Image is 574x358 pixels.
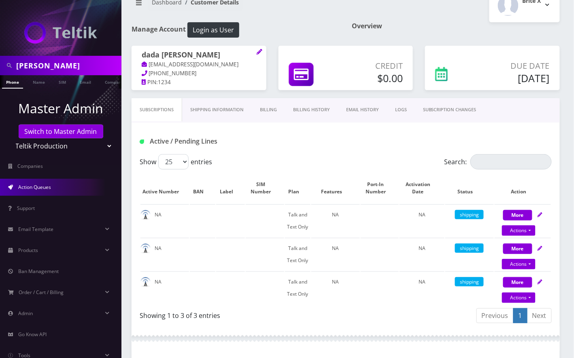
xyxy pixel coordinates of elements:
[101,75,128,88] a: Company
[140,204,189,237] td: NA
[149,70,197,77] span: [PHONE_NUMBER]
[503,244,532,254] button: More
[513,308,527,323] a: 1
[182,98,252,121] a: Shipping Information
[495,173,551,203] th: Action: activate to sort column ascending
[246,173,284,203] th: SIM Number: activate to sort column ascending
[478,72,550,84] h5: [DATE]
[142,51,256,60] h1: dada [PERSON_NAME]
[285,173,310,203] th: Plan: activate to sort column ascending
[142,61,239,69] a: [EMAIL_ADDRESS][DOMAIN_NAME]
[455,244,484,253] span: shipping
[17,205,35,212] span: Support
[18,310,33,317] span: Admin
[140,307,340,320] div: Showing 1 to 3 of 3 entries
[216,173,245,203] th: Label: activate to sort column ascending
[158,78,171,86] span: 1234
[455,277,484,286] span: shipping
[19,125,103,138] a: Switch to Master Admin
[444,154,552,169] label: Search:
[140,173,189,203] th: Active Number: activate to sort column ascending
[503,210,532,220] button: More
[18,184,51,191] span: Action Queues
[140,271,189,304] td: NA
[352,22,560,30] h1: Overview
[190,173,215,203] th: BAN: activate to sort column ascending
[18,331,47,338] span: Go Know API
[419,245,425,252] span: NA
[186,25,239,34] a: Login as User
[158,154,189,169] select: Showentries
[387,98,415,121] a: LOGS
[311,204,360,237] td: NA
[132,98,182,121] a: Subscriptions
[16,58,119,73] input: Search in Company
[29,75,49,88] a: Name
[419,278,425,285] span: NA
[19,289,64,296] span: Order / Cart / Billing
[285,98,338,121] a: Billing History
[478,60,550,72] p: Due Date
[140,210,151,220] img: default.png
[55,75,70,88] a: SIM
[140,140,144,144] img: Active / Pending Lines
[18,268,59,275] span: Ban Management
[132,22,340,38] h1: Manage Account
[341,60,403,72] p: Credit
[361,173,399,203] th: Port-In Number: activate to sort column ascending
[18,163,43,169] span: Companies
[338,98,387,121] a: EMAIL HISTORY
[142,78,158,87] a: PIN:
[76,75,95,88] a: Email
[419,211,425,218] span: NA
[455,210,484,219] span: shipping
[415,98,485,121] a: SUBSCRIPTION CHANGES
[140,244,151,254] img: default.png
[502,259,536,269] a: Actions
[140,277,151,287] img: default.png
[24,22,97,44] img: Teltik Production
[445,173,494,203] th: Status: activate to sort column ascending
[311,173,360,203] th: Features: activate to sort column ascending
[140,238,189,271] td: NA
[140,154,212,169] label: Show entries
[470,154,552,169] input: Search:
[285,204,310,237] td: Talk and Text Only
[502,225,536,236] a: Actions
[2,75,23,89] a: Phone
[18,226,53,233] span: Email Template
[476,308,514,323] a: Previous
[400,173,444,203] th: Activation Date: activate to sort column ascending
[252,98,285,121] a: Billing
[502,292,536,303] a: Actions
[285,238,310,271] td: Talk and Text Only
[311,238,360,271] td: NA
[527,308,552,323] a: Next
[311,271,360,304] td: NA
[140,138,269,145] h1: Active / Pending Lines
[285,271,310,304] td: Talk and Text Only
[341,72,403,84] h5: $0.00
[503,277,532,288] button: More
[18,247,38,254] span: Products
[187,22,239,38] button: Login as User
